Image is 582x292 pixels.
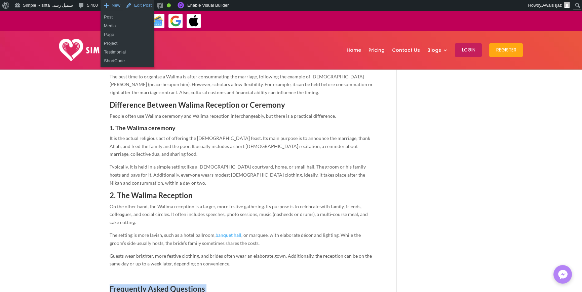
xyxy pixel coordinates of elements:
[101,13,154,22] a: Post
[392,33,420,68] a: Contact Us
[168,13,183,29] img: GooglePay-icon
[489,33,523,68] a: Register
[101,57,154,65] a: ShortCode
[368,33,384,68] a: Pricing
[110,191,193,200] span: 2. The Walima Reception
[101,30,154,39] a: Page
[110,135,370,157] span: It is the actual religious act of offering the [DEMOGRAPHIC_DATA] feast. Its main purpose is to a...
[110,74,373,96] span: The best time to organize a Walima is after consummating the marriage, following the example of [...
[110,204,368,225] span: On the other hand, the Walima reception is a larger, more festive gathering. Its purpose is to ce...
[186,13,201,29] img: ApplePay-icon
[167,3,171,7] div: Good
[455,33,482,68] a: Login
[110,232,361,246] span: The setting is more lavish, such as a hotel ballroom, , or marquee, with elaborate décor and ligh...
[110,253,372,267] span: Guests wear brighter, more festive clothing, and brides often wear an elaborate gown. Additionall...
[101,11,154,67] ul: New
[542,3,562,8] span: Awais Ijaz
[556,268,570,281] img: Messenger
[455,43,482,57] button: Login
[110,113,336,119] span: People often use Walima ceremony and Walima reception interchangeably, but there is a practical d...
[101,22,154,30] a: Media
[489,43,523,57] button: Register
[346,33,361,68] a: Home
[150,13,165,29] img: Credit Cards
[101,39,154,48] a: Project
[216,232,241,238] a: banquet hall
[110,164,366,186] span: Typically, it is held in a simple setting like a [DEMOGRAPHIC_DATA] courtyard, home, or small hal...
[110,100,285,109] span: Difference Between Walima Reception or Ceremony
[101,48,154,57] a: Testimonial
[110,124,176,132] span: 1. The Walima ceremony
[427,33,448,68] a: Blogs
